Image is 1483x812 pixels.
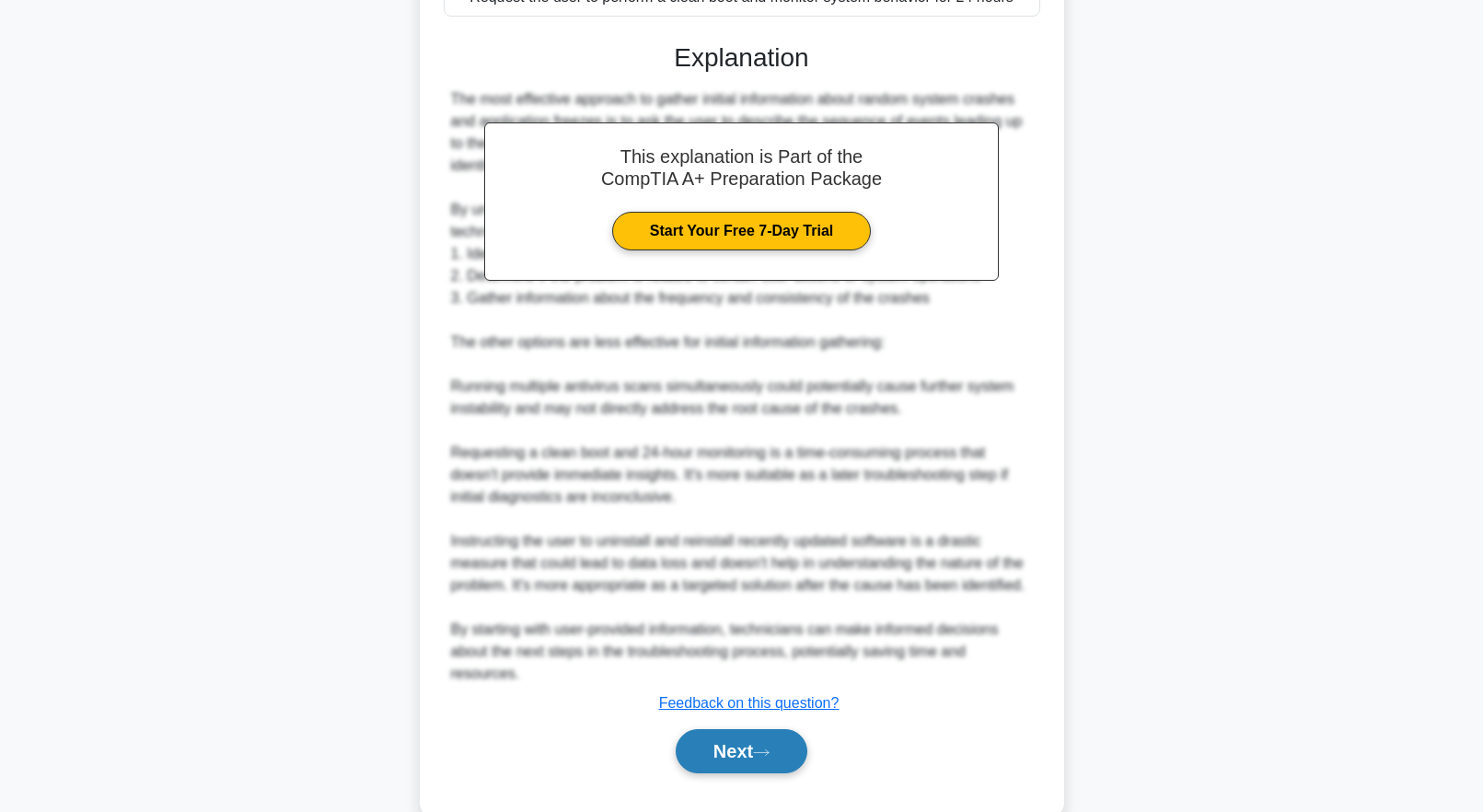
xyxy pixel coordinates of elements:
a: Start Your Free 7-Day Trial [612,212,871,250]
h3: Explanation [455,42,1029,74]
a: Feedback on this question? [659,695,840,711]
button: Next [676,729,807,773]
div: The most effective approach to gather initial information about random system crashes and applica... [451,88,1033,685]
